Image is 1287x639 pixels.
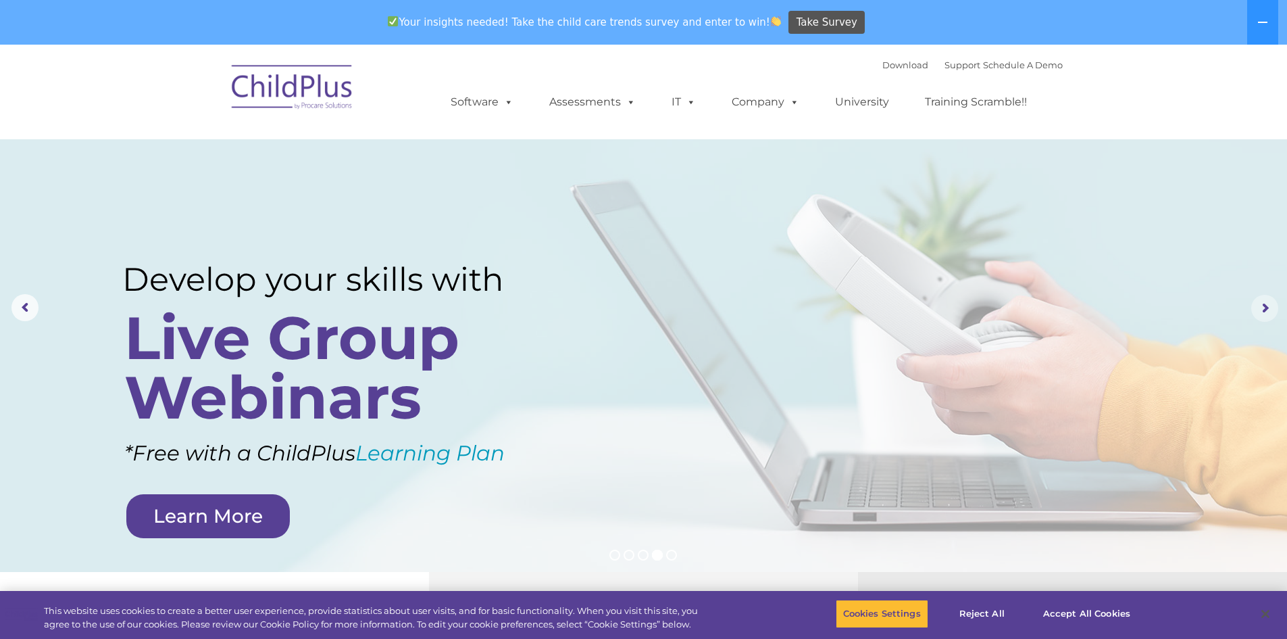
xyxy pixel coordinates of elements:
button: Accept All Cookies [1036,600,1138,628]
a: Assessments [536,89,649,116]
a: Learn More [126,494,290,538]
a: Schedule A Demo [983,60,1063,70]
img: ChildPlus by Procare Solutions [225,55,360,123]
span: Phone number [188,145,245,155]
a: Support [944,60,980,70]
font: | [882,60,1063,70]
button: Reject All [940,600,1024,628]
span: Your insights needed! Take the child care trends survey and enter to win! [382,9,787,35]
img: ✅ [388,16,398,26]
rs-layer: Develop your skills with [122,260,548,299]
span: Take Survey [797,11,857,34]
a: University [822,89,903,116]
img: 👏 [771,16,781,26]
a: Software [437,89,527,116]
a: Company [718,89,813,116]
a: Training Scramble!! [911,89,1040,116]
button: Cookies Settings [836,600,928,628]
a: Download [882,60,928,70]
rs-layer: *Free with a ChildPlus [124,434,579,473]
a: Learning Plan [355,440,505,466]
a: Take Survey [788,11,865,34]
div: This website uses cookies to create a better user experience, provide statistics about user visit... [44,605,708,631]
button: Close [1251,599,1280,629]
span: Last name [188,89,229,99]
a: IT [658,89,709,116]
rs-layer: Live Group Webinars [124,308,542,427]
